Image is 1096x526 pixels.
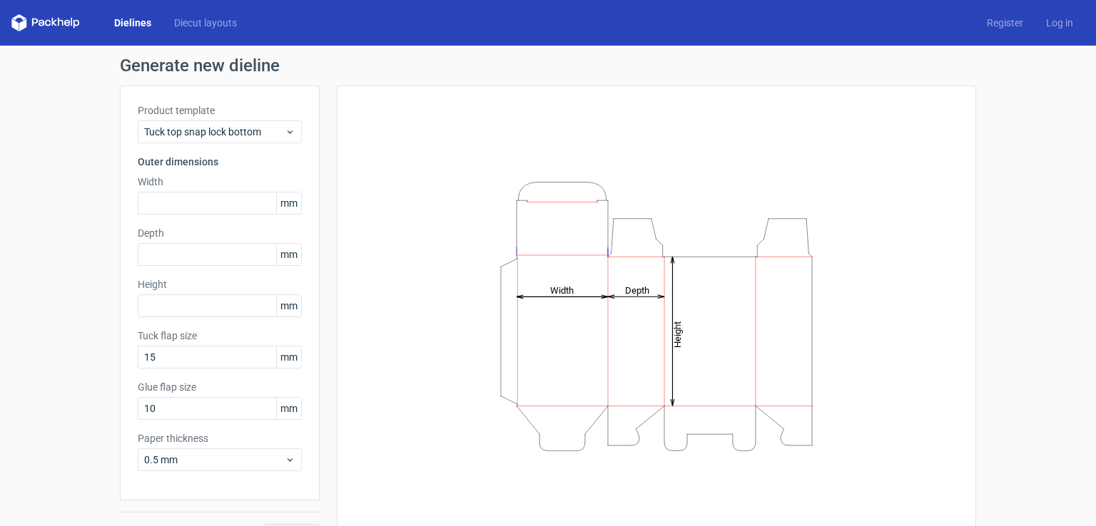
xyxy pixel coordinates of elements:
[138,155,302,169] h3: Outer dimensions
[138,277,302,292] label: Height
[276,398,301,419] span: mm
[138,380,302,394] label: Glue flap size
[550,284,574,295] tspan: Width
[103,16,163,30] a: Dielines
[276,244,301,265] span: mm
[276,346,301,368] span: mm
[120,57,976,74] h1: Generate new dieline
[138,431,302,445] label: Paper thickness
[1035,16,1085,30] a: Log in
[138,226,302,240] label: Depth
[144,453,285,467] span: 0.5 mm
[138,329,302,343] label: Tuck flap size
[975,16,1035,30] a: Register
[138,175,302,189] label: Width
[672,321,683,347] tspan: Height
[276,295,301,316] span: mm
[276,192,301,214] span: mm
[144,125,285,139] span: Tuck top snap lock bottom
[138,103,302,118] label: Product template
[163,16,248,30] a: Diecut layouts
[625,284,649,295] tspan: Depth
